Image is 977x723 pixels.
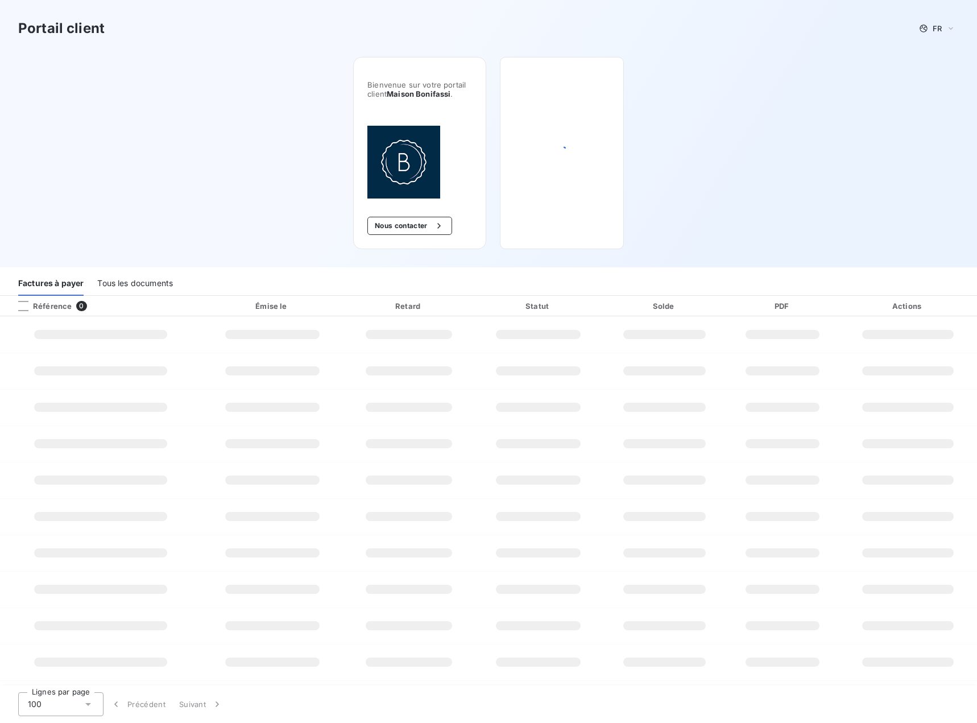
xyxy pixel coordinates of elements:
[172,692,230,716] button: Suivant
[18,272,84,296] div: Factures à payer
[367,126,440,199] img: Company logo
[841,300,975,312] div: Actions
[367,80,472,98] span: Bienvenue sur votre portail client .
[18,18,105,39] h3: Portail client
[346,300,472,312] div: Retard
[729,300,837,312] div: PDF
[387,89,450,98] span: Maison Bonifassi
[97,272,173,296] div: Tous les documents
[933,24,942,33] span: FR
[605,300,725,312] div: Solde
[367,217,452,235] button: Nous contacter
[28,699,42,710] span: 100
[104,692,172,716] button: Précédent
[9,301,72,311] div: Référence
[204,300,341,312] div: Émise le
[76,301,86,311] span: 0
[477,300,600,312] div: Statut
